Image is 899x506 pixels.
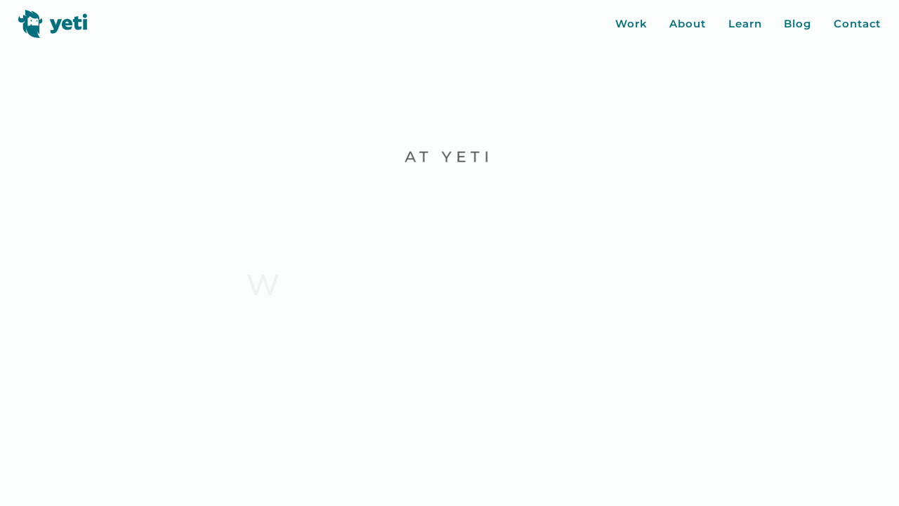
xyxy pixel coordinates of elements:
[18,10,88,38] img: Yeti logo
[201,148,697,167] p: At Yeti
[728,16,762,32] a: Learn
[615,16,648,32] a: Work
[784,16,811,32] a: Blog
[834,16,881,32] a: Contact
[669,16,706,32] a: About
